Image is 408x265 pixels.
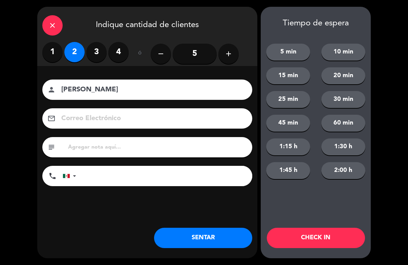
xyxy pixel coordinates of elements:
[261,19,371,28] div: Tiempo de espera
[321,138,365,155] button: 1:30 h
[48,21,57,29] i: close
[224,50,233,58] i: add
[266,91,310,108] button: 25 min
[108,42,129,62] label: 4
[151,44,171,64] button: remove
[67,142,247,152] input: Agregar nota aquí...
[157,50,165,58] i: remove
[266,67,310,84] button: 15 min
[154,228,252,248] button: SENTAR
[218,44,239,64] button: add
[47,114,56,123] i: email
[266,115,310,132] button: 45 min
[37,7,257,42] div: Indique cantidad de clientes
[266,44,310,61] button: 5 min
[321,91,365,108] button: 30 min
[42,42,63,62] label: 1
[47,86,56,94] i: person
[64,42,85,62] label: 2
[61,84,243,96] input: Nombre del cliente
[321,67,365,84] button: 20 min
[61,113,243,125] input: Correo Electrónico
[267,228,365,248] button: CHECK IN
[266,138,310,155] button: 1:15 h
[321,162,365,179] button: 2:00 h
[321,44,365,61] button: 10 min
[266,162,310,179] button: 1:45 h
[48,172,57,180] i: phone
[321,115,365,132] button: 60 min
[86,42,107,62] label: 3
[47,143,56,151] i: subject
[129,42,151,66] div: ó
[63,166,79,186] div: Mexico (México): +52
